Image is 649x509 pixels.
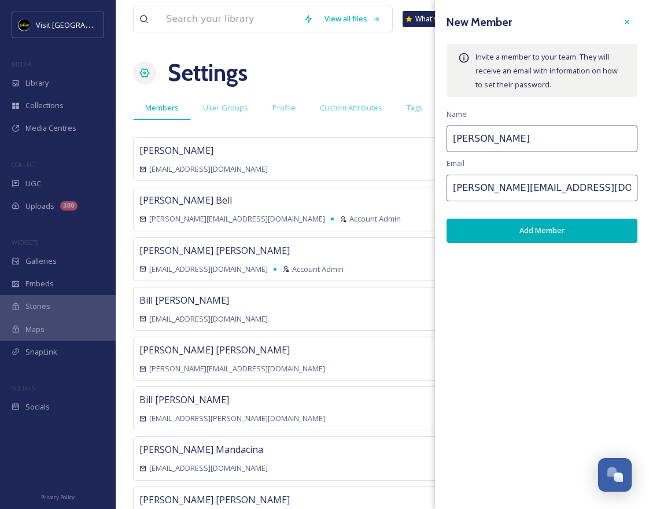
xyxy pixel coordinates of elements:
[403,11,460,27] a: What's New
[25,201,54,212] span: Uploads
[149,213,325,224] span: [PERSON_NAME][EMAIL_ADDRESS][DOMAIN_NAME]
[349,213,401,224] span: Account Admin
[36,19,126,30] span: Visit [GEOGRAPHIC_DATA]
[319,8,386,30] a: View all files
[139,393,229,406] span: Bill [PERSON_NAME]
[447,109,467,120] span: Name
[320,102,382,113] span: Custom Attributes
[168,56,248,90] h1: Settings
[145,102,179,113] span: Members
[12,383,35,392] span: SOCIALS
[149,463,268,474] span: [EMAIL_ADDRESS][DOMAIN_NAME]
[203,102,248,113] span: User Groups
[598,458,632,492] button: Open Chat
[25,123,76,134] span: Media Centres
[25,178,41,189] span: UGC
[25,256,57,267] span: Galleries
[139,344,290,356] span: [PERSON_NAME] [PERSON_NAME]
[12,60,32,68] span: MEDIA
[149,164,268,175] span: [EMAIL_ADDRESS][DOMAIN_NAME]
[12,160,36,169] span: COLLECT
[447,175,637,201] input: Enter their email
[407,102,423,113] span: Tags
[25,346,57,357] span: SnapLink
[149,363,325,374] span: [PERSON_NAME][EMAIL_ADDRESS][DOMAIN_NAME]
[447,126,637,152] input: First Last
[25,324,45,335] span: Maps
[447,219,637,242] button: Add Member
[149,264,268,275] span: [EMAIL_ADDRESS][DOMAIN_NAME]
[41,493,75,501] span: Privacy Policy
[149,413,325,424] span: [EMAIL_ADDRESS][PERSON_NAME][DOMAIN_NAME]
[12,238,38,246] span: WIDGETS
[292,264,344,275] span: Account Admin
[139,144,213,157] span: [PERSON_NAME]
[139,194,232,206] span: [PERSON_NAME] Bell
[25,100,64,111] span: Collections
[139,294,229,307] span: Bill [PERSON_NAME]
[25,278,54,289] span: Embeds
[139,443,263,456] span: [PERSON_NAME] Mandacina
[19,19,30,31] img: VISIT%20DETROIT%20LOGO%20-%20BLACK%20BACKGROUND.png
[160,6,298,32] input: Search your library
[475,51,618,90] span: Invite a member to your team. They will receive an email with information on how to set their pas...
[41,489,75,503] a: Privacy Policy
[272,102,296,113] span: Profile
[149,313,268,324] span: [EMAIL_ADDRESS][DOMAIN_NAME]
[25,401,50,412] span: Socials
[139,493,290,506] span: [PERSON_NAME] [PERSON_NAME]
[447,158,464,169] span: Email
[60,201,78,211] div: 380
[447,14,512,31] h3: New Member
[25,301,50,312] span: Stories
[25,78,49,88] span: Library
[139,244,290,257] span: [PERSON_NAME] [PERSON_NAME]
